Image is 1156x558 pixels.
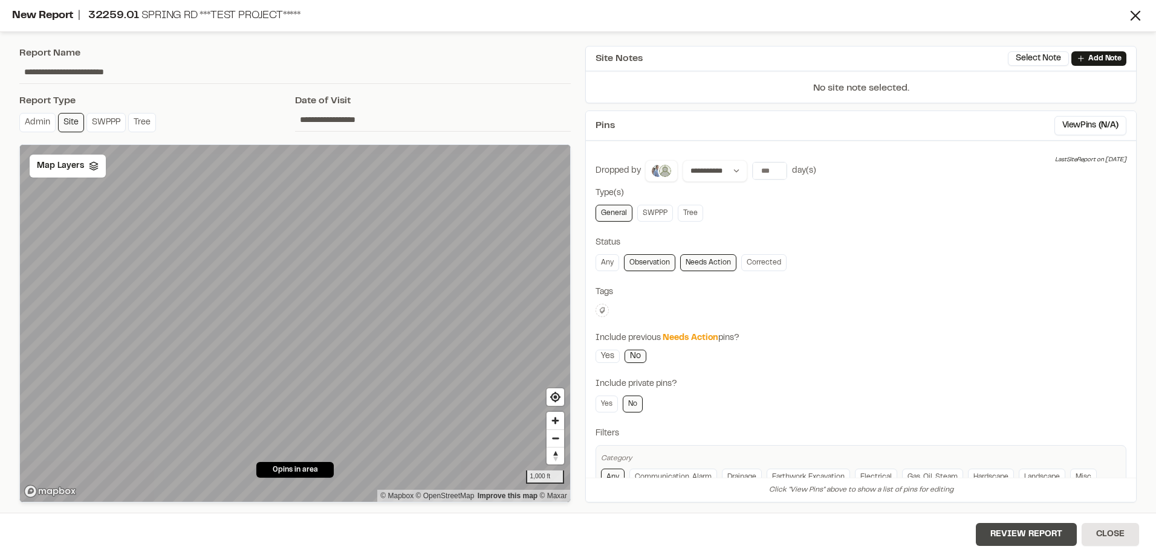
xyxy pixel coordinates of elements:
button: ViewPins (N/A) [1054,116,1126,135]
span: Needs Action [663,335,718,342]
p: Add Note [1088,53,1122,64]
a: Any [601,469,625,486]
div: Date of Visit [295,94,571,108]
a: Corrected [741,254,787,271]
div: Filters [596,427,1126,440]
img: J. Mike Simpson Jr., PE, PMP [651,164,665,178]
a: No [625,350,646,363]
a: Hardscape [968,469,1014,486]
button: Reset bearing to north [547,447,564,464]
a: Yes [596,350,620,363]
a: Maxar [539,492,567,500]
span: 32259.01 [88,11,139,21]
a: General [596,205,632,222]
a: Mapbox [380,492,414,500]
a: Map feedback [478,492,537,500]
button: Edit Tags [596,304,609,317]
span: Pins [596,118,615,133]
div: Click "View Pins" above to show a list of pins for editing [586,478,1136,502]
div: Report Type [19,94,295,108]
div: Category [601,453,1121,464]
a: Tree [678,205,703,222]
a: Drainage [722,469,762,486]
div: Type(s) [596,187,1126,200]
div: Include previous pins? [596,332,1126,345]
a: Landscape [1019,469,1065,486]
a: Communication, Alarm [629,469,717,486]
button: Select Note [1008,51,1069,66]
img: Stephen Clark [658,164,672,178]
a: Tree [128,113,156,132]
a: Any [596,254,619,271]
a: Observation [624,254,675,271]
div: Dropped by [596,164,641,178]
button: Find my location [547,388,564,406]
a: Needs Action [680,254,736,271]
a: Yes [596,396,618,412]
div: Report Name [19,46,571,60]
a: No [623,396,643,412]
div: Include private pins? [596,377,1126,391]
button: Close [1082,523,1139,546]
button: Zoom in [547,412,564,429]
div: 1,000 ft [526,470,564,484]
span: Reset bearing to north [547,447,564,464]
button: Zoom out [547,429,564,447]
a: OpenStreetMap [416,492,475,500]
span: 0 pins in area [273,464,318,475]
div: New Report [12,8,1127,24]
button: J. Mike Simpson Jr., PE, PMP, Stephen Clark [645,160,678,182]
a: Electrical [855,469,897,486]
canvas: Map [20,145,570,502]
a: Gas, Oil, Steam [902,469,963,486]
a: SWPPP [637,205,673,222]
div: Status [596,236,1126,249]
span: ( N/A ) [1099,119,1119,132]
a: Earthwork Excavation [767,469,850,486]
div: Tags [596,286,1126,299]
a: Misc [1070,469,1097,486]
div: day(s) [792,164,816,178]
span: Site Notes [596,51,643,66]
button: Review Report [976,523,1077,546]
div: Last Site Report on [DATE] [1055,155,1126,165]
p: No site note selected. [586,81,1136,103]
